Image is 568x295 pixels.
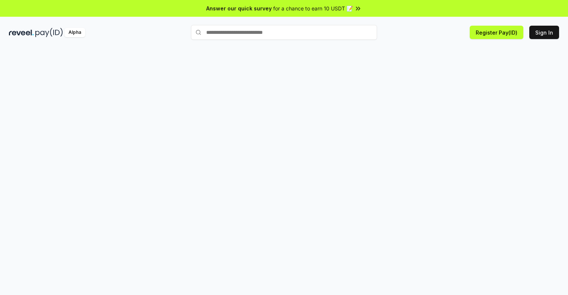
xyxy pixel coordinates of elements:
[64,28,85,37] div: Alpha
[206,4,272,12] span: Answer our quick survey
[273,4,353,12] span: for a chance to earn 10 USDT 📝
[35,28,63,37] img: pay_id
[470,26,523,39] button: Register Pay(ID)
[9,28,34,37] img: reveel_dark
[529,26,559,39] button: Sign In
